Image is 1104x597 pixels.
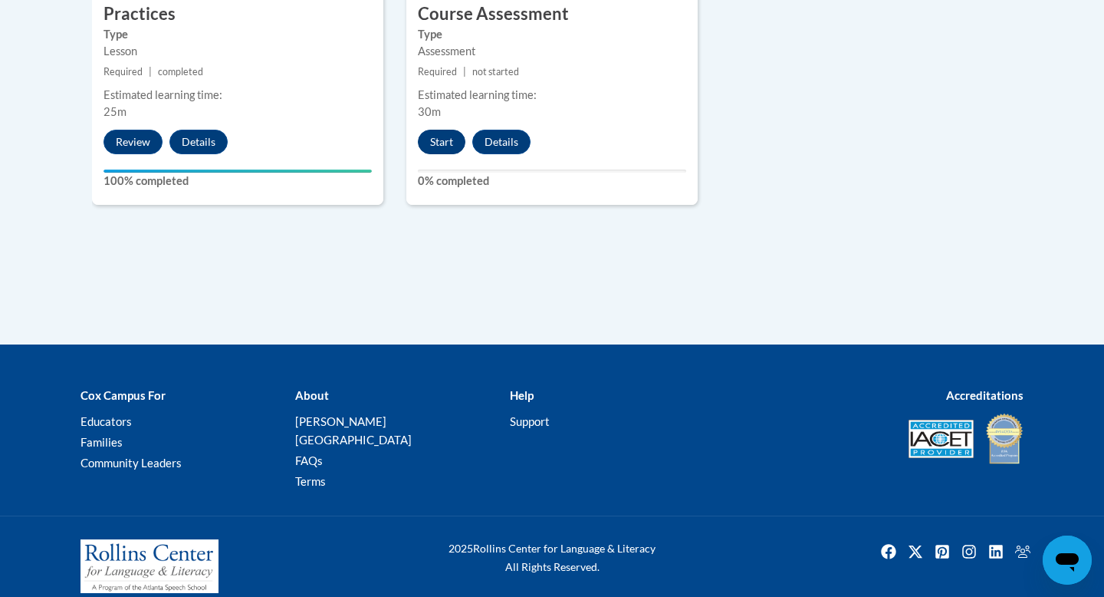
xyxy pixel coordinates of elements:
a: Twitter [903,539,928,564]
img: Accredited IACET® Provider [909,420,974,458]
img: Facebook icon [876,539,901,564]
img: Pinterest icon [930,539,955,564]
b: About [295,388,329,402]
a: Instagram [957,539,981,564]
a: Pinterest [930,539,955,564]
a: Facebook Group [1010,539,1035,564]
span: 30m [418,105,441,118]
label: Type [418,26,686,43]
span: 2025 [449,542,473,555]
a: Support [510,414,550,428]
label: Type [103,26,372,43]
span: completed [158,66,203,78]
img: Twitter icon [903,539,928,564]
label: 100% completed [103,173,372,190]
a: Educators [80,414,132,428]
button: Start [418,130,465,154]
a: [PERSON_NAME][GEOGRAPHIC_DATA] [295,414,412,447]
span: Required [103,66,143,78]
a: Facebook [876,539,901,564]
b: Cox Campus For [80,388,166,402]
label: 0% completed [418,173,686,190]
button: Details [169,130,228,154]
img: LinkedIn icon [984,539,1008,564]
b: Help [510,388,534,402]
span: Required [418,66,457,78]
div: Assessment [418,43,686,60]
span: | [149,66,152,78]
iframe: Button to launch messaging window [1043,536,1092,585]
img: IDA® Accredited [985,412,1024,466]
button: Details [472,130,531,154]
img: Facebook group icon [1010,539,1035,564]
img: Instagram icon [957,539,981,564]
div: Estimated learning time: [418,87,686,104]
b: Accreditations [946,388,1024,402]
a: Community Leaders [80,456,182,470]
div: Rollins Center for Language & Literacy All Rights Reserved. [391,539,713,576]
div: Your progress [103,170,372,173]
span: | [463,66,466,78]
a: Terms [295,474,326,488]
div: Lesson [103,43,372,60]
a: FAQs [295,454,323,467]
span: not started [472,66,519,78]
a: Families [80,435,123,449]
span: 25m [103,105,127,118]
button: Review [103,130,163,154]
img: Rollins Center for Language & Literacy - A Program of the Atlanta Speech School [80,539,219,593]
a: Linkedin [984,539,1008,564]
div: Estimated learning time: [103,87,372,104]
